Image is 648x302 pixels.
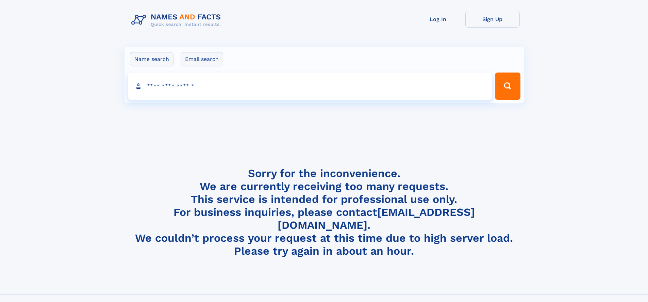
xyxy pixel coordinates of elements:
[411,11,465,28] a: Log In
[130,52,173,66] label: Name search
[129,167,520,258] h4: Sorry for the inconvenience. We are currently receiving too many requests. This service is intend...
[129,11,227,29] img: Logo Names and Facts
[495,73,520,100] button: Search Button
[465,11,520,28] a: Sign Up
[128,73,492,100] input: search input
[181,52,223,66] label: Email search
[278,206,475,232] a: [EMAIL_ADDRESS][DOMAIN_NAME]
